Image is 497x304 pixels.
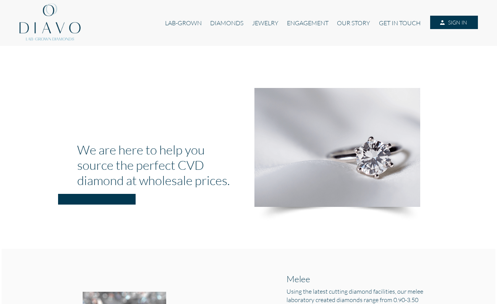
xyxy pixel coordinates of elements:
a: SIGN IN [430,16,478,29]
a: JEWELRY [248,16,282,30]
a: GET IN TOUCH [375,16,425,30]
a: ENGAGEMENT [283,16,333,30]
h2: Melee [287,273,427,284]
a: DIAMONDS [206,16,248,30]
a: OUR STORY [333,16,374,30]
img: cvd-slice-1 [254,88,420,207]
h1: We are here to help you source the perfect CVD diamond at wholesale prices. [77,142,243,188]
a: LAB-GROWN [161,16,206,30]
